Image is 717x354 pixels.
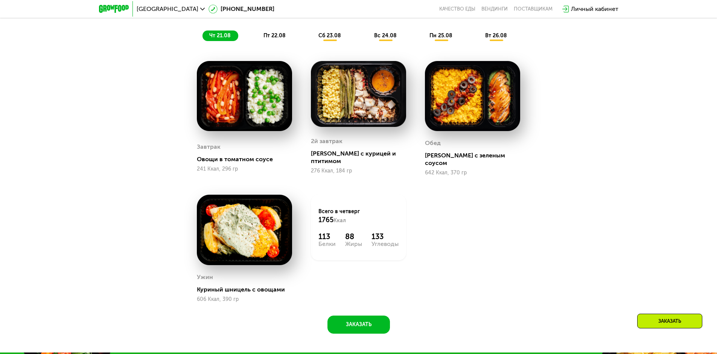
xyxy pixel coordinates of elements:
div: 2й завтрак [311,136,343,147]
div: Всего в четверг [318,208,399,224]
div: Завтрак [197,141,221,153]
div: 276 Ккал, 184 гр [311,168,406,174]
a: Вендинги [481,6,508,12]
div: Ужин [197,272,213,283]
span: чт 21.08 [209,32,231,39]
div: Заказать [637,314,702,328]
span: вт 26.08 [485,32,507,39]
div: Обед [425,137,441,149]
a: [PHONE_NUMBER] [209,5,274,14]
div: 606 Ккал, 390 гр [197,296,292,302]
div: Белки [318,241,336,247]
a: Качество еды [439,6,475,12]
span: Ккал [333,217,346,224]
div: [PERSON_NAME] с курицей и птитимом [311,150,412,165]
div: Углеводы [371,241,399,247]
div: 642 Ккал, 370 гр [425,170,520,176]
div: [PERSON_NAME] с зеленым соусом [425,152,526,167]
span: пт 22.08 [263,32,286,39]
div: Жиры [345,241,362,247]
div: 113 [318,232,336,241]
div: 133 [371,232,399,241]
div: поставщикам [514,6,553,12]
span: сб 23.08 [318,32,341,39]
span: 1765 [318,216,333,224]
div: 241 Ккал, 296 гр [197,166,292,172]
div: Личный кабинет [571,5,618,14]
button: Заказать [327,316,390,334]
span: вс 24.08 [374,32,397,39]
span: пн 25.08 [429,32,452,39]
span: [GEOGRAPHIC_DATA] [137,6,198,12]
div: Овощи в томатном соусе [197,156,298,163]
div: Куриный шницель с овощами [197,286,298,293]
div: 88 [345,232,362,241]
